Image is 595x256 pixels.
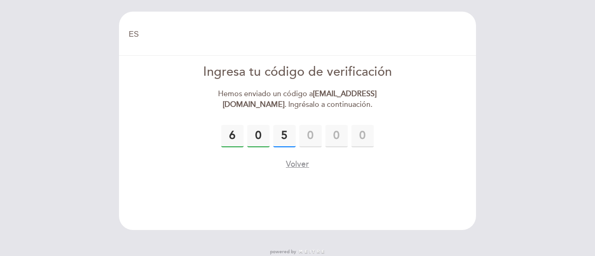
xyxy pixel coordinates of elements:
[191,89,404,110] div: Hemos enviado un código a . Ingrésalo a continuación.
[270,249,325,255] a: powered by
[223,89,377,109] strong: [EMAIL_ADDRESS][DOMAIN_NAME]
[299,125,322,147] input: 0
[325,125,348,147] input: 0
[298,249,325,254] img: MEITRE
[270,249,296,255] span: powered by
[286,158,309,170] button: Volver
[351,125,374,147] input: 0
[221,125,244,147] input: 0
[247,125,270,147] input: 0
[191,63,404,81] div: Ingresa tu código de verificación
[273,125,296,147] input: 0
